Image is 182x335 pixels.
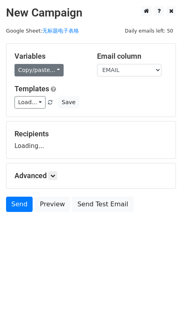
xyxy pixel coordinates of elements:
[35,197,70,212] a: Preview
[6,6,176,20] h2: New Campaign
[72,197,133,212] a: Send Test Email
[14,129,168,150] div: Loading...
[58,96,79,109] button: Save
[14,96,45,109] a: Load...
[14,84,49,93] a: Templates
[97,52,168,61] h5: Email column
[42,28,79,34] a: 无标题电子表格
[6,197,33,212] a: Send
[14,171,168,180] h5: Advanced
[14,52,85,61] h5: Variables
[6,28,79,34] small: Google Sheet:
[122,27,176,35] span: Daily emails left: 50
[122,28,176,34] a: Daily emails left: 50
[14,64,64,76] a: Copy/paste...
[14,129,168,138] h5: Recipients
